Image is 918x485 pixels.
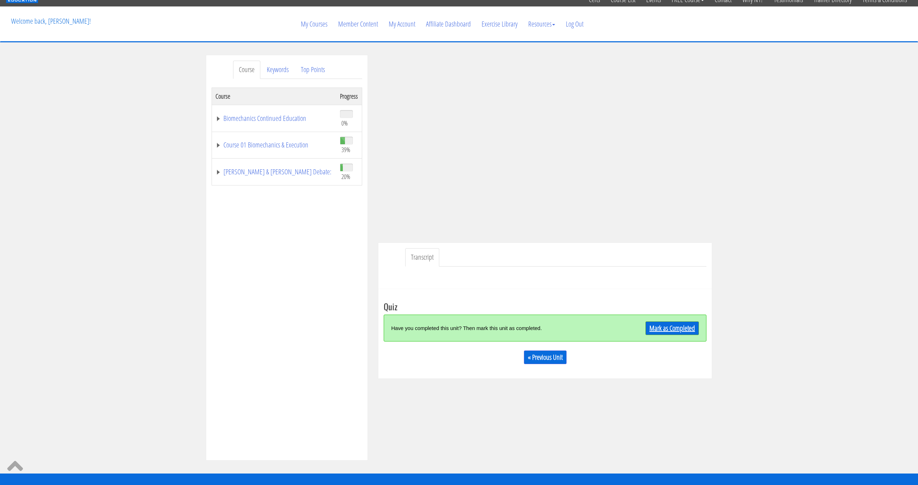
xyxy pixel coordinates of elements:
[233,61,260,79] a: Course
[476,7,523,41] a: Exercise Library
[261,61,294,79] a: Keywords
[560,7,589,41] a: Log Out
[341,146,350,154] span: 39%
[524,350,567,364] a: « Previous Unit
[216,141,333,149] a: Course 01 Biomechanics & Execution
[645,321,699,335] a: Mark as Completed
[405,248,439,267] a: Transcript
[216,115,333,122] a: Biomechanics Continued Education
[216,168,333,175] a: [PERSON_NAME] & [PERSON_NAME] Debate:
[336,88,362,105] th: Progress
[333,7,383,41] a: Member Content
[212,88,337,105] th: Course
[384,302,706,311] h3: Quiz
[295,61,331,79] a: Top Points
[295,7,333,41] a: My Courses
[383,7,421,41] a: My Account
[341,173,350,180] span: 20%
[341,119,348,127] span: 0%
[421,7,476,41] a: Affiliate Dashboard
[6,7,96,36] p: Welcome back, [PERSON_NAME]!
[523,7,560,41] a: Resources
[391,320,618,336] div: Have you completed this unit? Then mark this unit as completed.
